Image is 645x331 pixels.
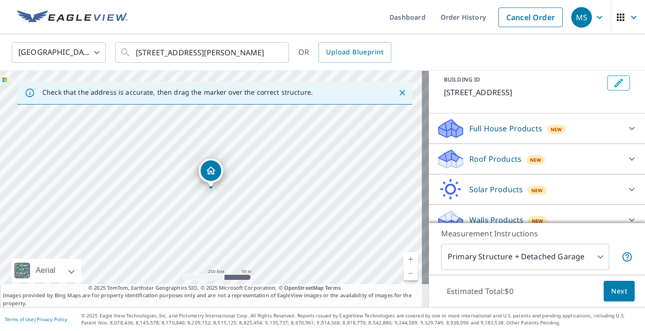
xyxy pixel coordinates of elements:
div: Aerial [11,259,81,282]
span: New [531,187,543,194]
p: Full House Products [469,123,542,134]
p: Solar Products [469,184,523,195]
button: Close [396,87,408,99]
a: Privacy Policy [37,316,67,323]
input: Search by address or latitude-longitude [136,39,270,66]
p: © 2025 Eagle View Technologies, Inc. and Pictometry International Corp. All Rights Reserved. Repo... [81,312,640,326]
span: Upload Blueprint [326,46,383,58]
div: [GEOGRAPHIC_DATA] [12,39,106,66]
a: OpenStreetMap [284,284,324,291]
p: Roof Products [469,153,521,165]
span: New [551,126,562,133]
div: Dropped pin, building 1, Residential property, 108 County Rd Tewksbury, MA 01876 [199,158,223,188]
a: Upload Blueprint [319,42,391,63]
span: © 2025 TomTom, Earthstar Geographics SIO, © 2025 Microsoft Corporation, © [88,284,341,292]
p: Check that the address is accurate, then drag the marker over the correct structure. [42,88,313,97]
a: Terms of Use [5,316,34,323]
p: Walls Products [469,214,523,226]
div: Solar ProductsNew [436,178,637,201]
div: Walls ProductsNew [436,209,637,231]
p: | [5,316,67,322]
span: Your report will include the primary structure and a detached garage if one exists. [622,251,633,263]
div: Full House ProductsNew [436,117,637,140]
div: MS [571,7,592,28]
a: Current Level 17, Zoom In [404,252,418,266]
span: New [532,217,544,225]
span: New [530,156,542,164]
img: EV Logo [17,10,128,24]
div: Primary Structure + Detached Garage [441,244,609,270]
a: Cancel Order [498,8,563,27]
button: Next [604,281,635,302]
div: OR [298,42,391,63]
button: Edit building 1 [607,75,630,90]
div: Roof ProductsNew [436,148,637,170]
div: Aerial [33,259,58,282]
p: Measurement Instructions [441,228,633,239]
p: Estimated Total: $0 [439,281,521,301]
span: Next [611,286,627,297]
a: Terms [325,284,341,291]
a: Current Level 17, Zoom Out [404,266,418,280]
p: BUILDING ID [444,75,480,83]
p: [STREET_ADDRESS] [444,87,604,98]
